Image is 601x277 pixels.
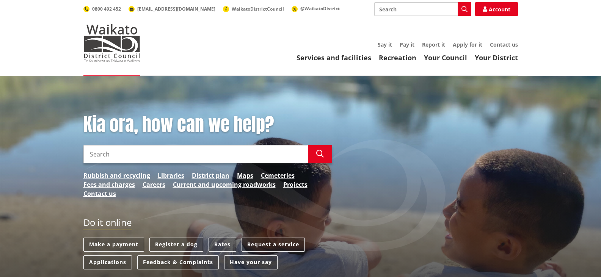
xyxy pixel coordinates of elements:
[237,171,253,180] a: Maps
[143,180,165,189] a: Careers
[292,5,340,12] a: @WaikatoDistrict
[83,217,132,230] h2: Do it online
[192,171,229,180] a: District plan
[424,53,467,62] a: Your Council
[137,6,215,12] span: [EMAIL_ADDRESS][DOMAIN_NAME]
[158,171,184,180] a: Libraries
[232,6,284,12] span: WaikatoDistrictCouncil
[83,255,132,269] a: Applications
[209,238,236,252] a: Rates
[83,114,332,136] h1: Kia ora, how can we help?
[475,53,518,62] a: Your District
[400,41,414,48] a: Pay it
[83,24,140,62] img: Waikato District Council - Te Kaunihera aa Takiwaa o Waikato
[422,41,445,48] a: Report it
[297,53,371,62] a: Services and facilities
[224,255,278,269] a: Have your say
[379,53,416,62] a: Recreation
[129,6,215,12] a: [EMAIL_ADDRESS][DOMAIN_NAME]
[374,2,471,16] input: Search input
[83,6,121,12] a: 0800 492 452
[283,180,308,189] a: Projects
[83,145,308,163] input: Search input
[378,41,392,48] a: Say it
[566,245,593,272] iframe: Messenger Launcher
[223,6,284,12] a: WaikatoDistrictCouncil
[149,238,203,252] a: Register a dog
[475,2,518,16] a: Account
[453,41,482,48] a: Apply for it
[92,6,121,12] span: 0800 492 452
[83,180,135,189] a: Fees and charges
[300,5,340,12] span: @WaikatoDistrict
[83,238,144,252] a: Make a payment
[137,255,219,269] a: Feedback & Complaints
[490,41,518,48] a: Contact us
[83,171,150,180] a: Rubbish and recycling
[242,238,305,252] a: Request a service
[173,180,276,189] a: Current and upcoming roadworks
[83,189,116,198] a: Contact us
[261,171,295,180] a: Cemeteries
